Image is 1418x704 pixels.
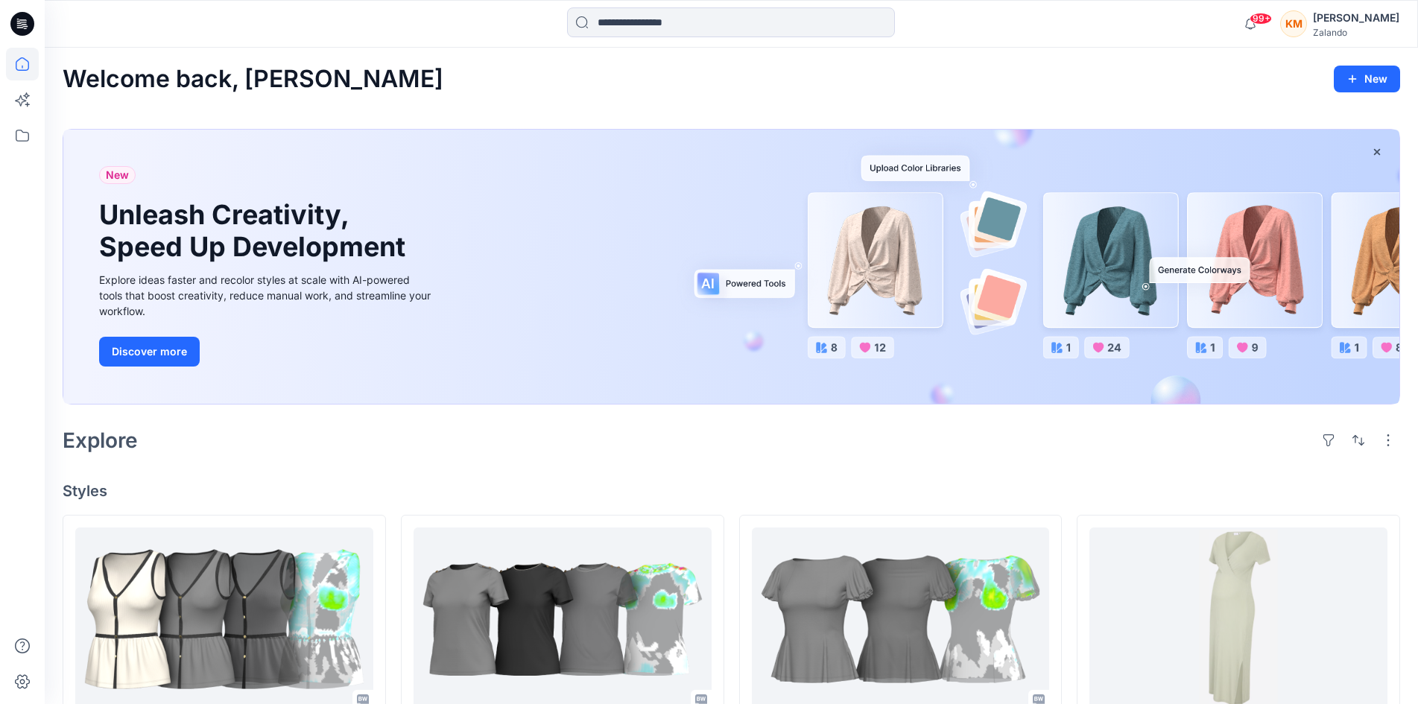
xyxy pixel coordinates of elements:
div: [PERSON_NAME] [1313,9,1399,27]
div: KM [1280,10,1307,37]
span: 99+ [1250,13,1272,25]
div: Zalando [1313,27,1399,38]
h1: Unleash Creativity, Speed Up Development [99,199,412,263]
h2: Welcome back, [PERSON_NAME] [63,66,443,93]
button: Discover more [99,337,200,367]
button: New [1334,66,1400,92]
div: Explore ideas faster and recolor styles at scale with AI-powered tools that boost creativity, red... [99,272,434,319]
span: New [106,166,129,184]
h4: Styles [63,482,1400,500]
a: Discover more [99,337,434,367]
h2: Explore [63,428,138,452]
